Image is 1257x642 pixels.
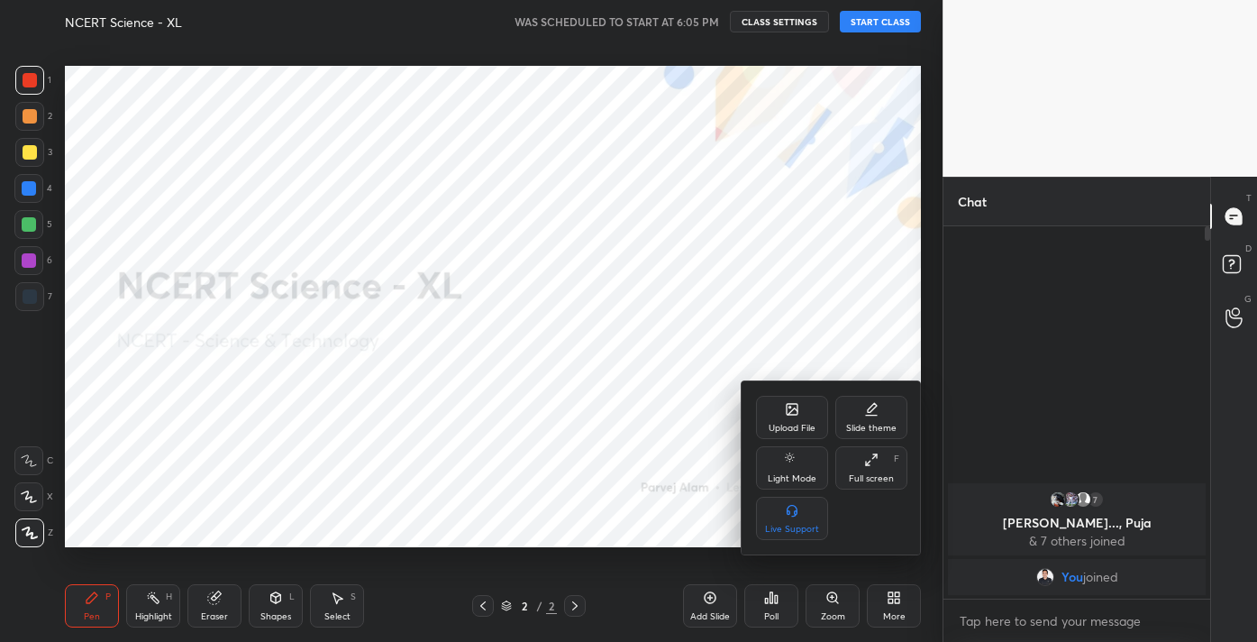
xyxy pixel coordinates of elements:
div: Live Support [765,525,819,534]
div: Slide theme [846,424,897,433]
div: Light Mode [768,474,816,483]
div: Full screen [849,474,894,483]
div: F [894,454,899,463]
div: Upload File [769,424,815,433]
